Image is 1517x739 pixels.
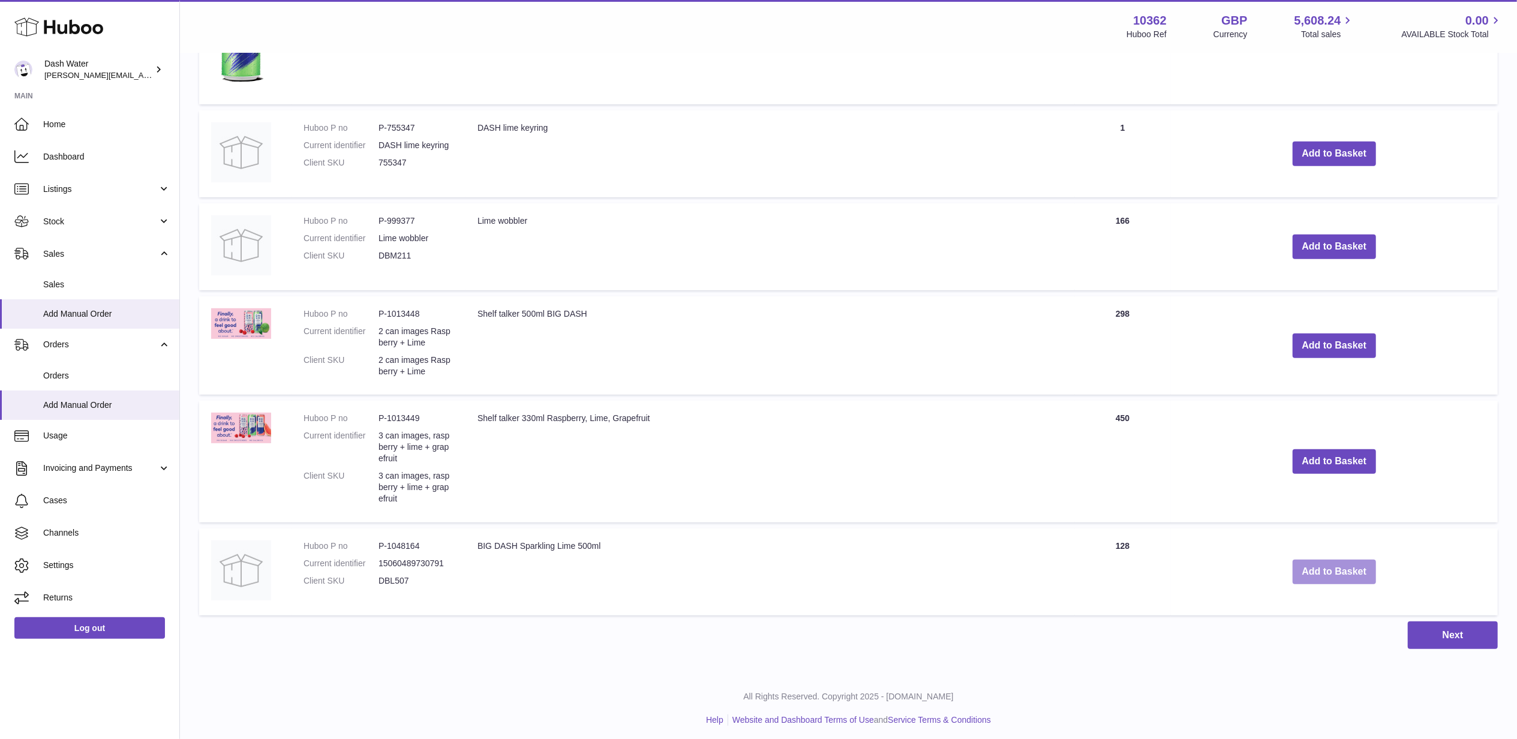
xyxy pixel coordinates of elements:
[1127,29,1167,40] div: Huboo Ref
[304,540,379,552] dt: Huboo P no
[304,122,379,134] dt: Huboo P no
[465,401,1075,522] td: Shelf talker 330ml Raspberry, Lime, Grapefruit
[304,430,379,464] dt: Current identifier
[465,203,1075,290] td: Lime wobbler
[1293,334,1377,358] button: Add to Basket
[1408,621,1498,650] button: Next
[304,326,379,349] dt: Current identifier
[304,575,379,587] dt: Client SKU
[379,558,453,569] dd: 15060489730791
[1293,235,1377,259] button: Add to Basket
[43,119,170,130] span: Home
[304,140,379,151] dt: Current identifier
[379,430,453,464] dd: 3 can images, raspberry + lime + grapefruit
[304,233,379,244] dt: Current identifier
[43,430,170,441] span: Usage
[379,470,453,504] dd: 3 can images, raspberry + lime + grapefruit
[211,215,271,275] img: Lime wobbler
[304,470,379,504] dt: Client SKU
[43,527,170,539] span: Channels
[43,308,170,320] span: Add Manual Order
[304,308,379,320] dt: Huboo P no
[379,233,453,244] dd: Lime wobbler
[43,399,170,411] span: Add Manual Order
[465,528,1075,615] td: BIG DASH Sparkling Lime 500ml
[379,540,453,552] dd: P-1048164
[465,110,1075,197] td: DASH lime keyring
[43,560,170,571] span: Settings
[304,157,379,169] dt: Client SKU
[1213,29,1248,40] div: Currency
[379,413,453,424] dd: P-1013449
[1075,401,1171,522] td: 450
[14,61,32,79] img: james@dash-water.com
[1293,142,1377,166] button: Add to Basket
[1293,449,1377,474] button: Add to Basket
[379,140,453,151] dd: DASH lime keyring
[706,715,723,725] a: Help
[379,122,453,134] dd: P-755347
[1293,560,1377,584] button: Add to Basket
[379,308,453,320] dd: P-1013448
[1465,13,1489,29] span: 0.00
[211,308,271,339] img: Shelf talker 500ml BIG DASH
[1075,296,1171,395] td: 298
[379,215,453,227] dd: P-999377
[379,157,453,169] dd: 755347
[14,617,165,639] a: Log out
[888,715,991,725] a: Service Terms & Conditions
[43,495,170,506] span: Cases
[379,250,453,262] dd: DBM211
[43,216,158,227] span: Stock
[43,462,158,474] span: Invoicing and Payments
[43,151,170,163] span: Dashboard
[43,370,170,381] span: Orders
[1075,110,1171,197] td: 1
[732,715,874,725] a: Website and Dashboard Terms of Use
[211,540,271,600] img: BIG DASH Sparkling Lime 500ml
[1075,528,1171,615] td: 128
[43,248,158,260] span: Sales
[44,70,241,80] span: [PERSON_NAME][EMAIL_ADDRESS][DOMAIN_NAME]
[1401,29,1503,40] span: AVAILABLE Stock Total
[211,122,271,182] img: DASH lime keyring
[43,184,158,195] span: Listings
[379,355,453,377] dd: 2 can images Raspberry + Lime
[190,691,1507,702] p: All Rights Reserved. Copyright 2025 - [DOMAIN_NAME]
[1221,13,1247,29] strong: GBP
[304,413,379,424] dt: Huboo P no
[304,250,379,262] dt: Client SKU
[211,413,271,443] img: Shelf talker 330ml Raspberry, Lime, Grapefruit
[304,355,379,377] dt: Client SKU
[1301,29,1354,40] span: Total sales
[379,326,453,349] dd: 2 can images Raspberry + Lime
[43,279,170,290] span: Sales
[43,592,170,603] span: Returns
[1294,13,1341,29] span: 5,608.24
[1075,203,1171,290] td: 166
[728,714,991,726] li: and
[43,339,158,350] span: Orders
[304,215,379,227] dt: Huboo P no
[465,296,1075,395] td: Shelf talker 500ml BIG DASH
[44,58,152,81] div: Dash Water
[1133,13,1167,29] strong: 10362
[379,575,453,587] dd: DBL507
[304,558,379,569] dt: Current identifier
[1401,13,1503,40] a: 0.00 AVAILABLE Stock Total
[1294,13,1355,40] a: 5,608.24 Total sales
